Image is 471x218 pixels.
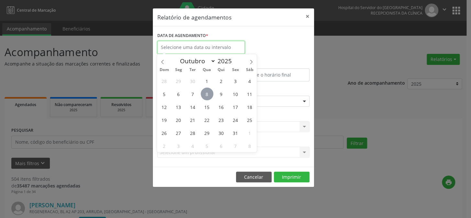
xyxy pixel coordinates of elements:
span: Outubro 3, 2025 [229,75,241,87]
span: Outubro 25, 2025 [243,114,256,126]
span: Novembro 7, 2025 [229,139,241,152]
span: Novembro 2, 2025 [158,139,171,152]
input: Year [216,57,237,65]
span: Outubro 11, 2025 [243,88,256,100]
input: Selecione o horário final [235,68,309,81]
span: Novembro 1, 2025 [243,127,256,139]
span: Dom [157,68,171,72]
span: Outubro 1, 2025 [201,75,213,87]
span: Outubro 9, 2025 [215,88,228,100]
span: Novembro 4, 2025 [186,139,199,152]
span: Outubro 16, 2025 [215,101,228,113]
span: Novembro 6, 2025 [215,139,228,152]
label: DATA DE AGENDAMENTO [157,31,208,41]
span: Outubro 26, 2025 [158,127,171,139]
span: Sáb [242,68,257,72]
button: Imprimir [274,172,309,183]
span: Outubro 29, 2025 [201,127,213,139]
span: Outubro 8, 2025 [201,88,213,100]
span: Outubro 23, 2025 [215,114,228,126]
span: Outubro 21, 2025 [186,114,199,126]
span: Setembro 28, 2025 [158,75,171,87]
span: Outubro 18, 2025 [243,101,256,113]
span: Qua [200,68,214,72]
span: Outubro 12, 2025 [158,101,171,113]
span: Novembro 8, 2025 [243,139,256,152]
span: Outubro 5, 2025 [158,88,171,100]
span: Outubro 19, 2025 [158,114,171,126]
span: Sex [228,68,242,72]
span: Outubro 10, 2025 [229,88,241,100]
span: Outubro 27, 2025 [172,127,185,139]
span: Setembro 29, 2025 [172,75,185,87]
span: Outubro 31, 2025 [229,127,241,139]
span: Qui [214,68,228,72]
button: Cancelar [236,172,272,183]
span: Ter [185,68,200,72]
span: Outubro 6, 2025 [172,88,185,100]
span: Outubro 14, 2025 [186,101,199,113]
span: Seg [171,68,185,72]
label: ATÉ [235,58,309,68]
span: Outubro 15, 2025 [201,101,213,113]
span: Outubro 22, 2025 [201,114,213,126]
span: Novembro 5, 2025 [201,139,213,152]
span: Outubro 7, 2025 [186,88,199,100]
span: Outubro 24, 2025 [229,114,241,126]
select: Month [177,56,216,66]
span: Outubro 13, 2025 [172,101,185,113]
h5: Relatório de agendamentos [157,13,231,21]
span: Outubro 4, 2025 [243,75,256,87]
span: Outubro 28, 2025 [186,127,199,139]
span: Setembro 30, 2025 [186,75,199,87]
span: Outubro 2, 2025 [215,75,228,87]
input: Selecione uma data ou intervalo [157,41,245,54]
span: Outubro 17, 2025 [229,101,241,113]
span: Outubro 30, 2025 [215,127,228,139]
button: Close [301,8,314,24]
span: Outubro 20, 2025 [172,114,185,126]
span: Novembro 3, 2025 [172,139,185,152]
